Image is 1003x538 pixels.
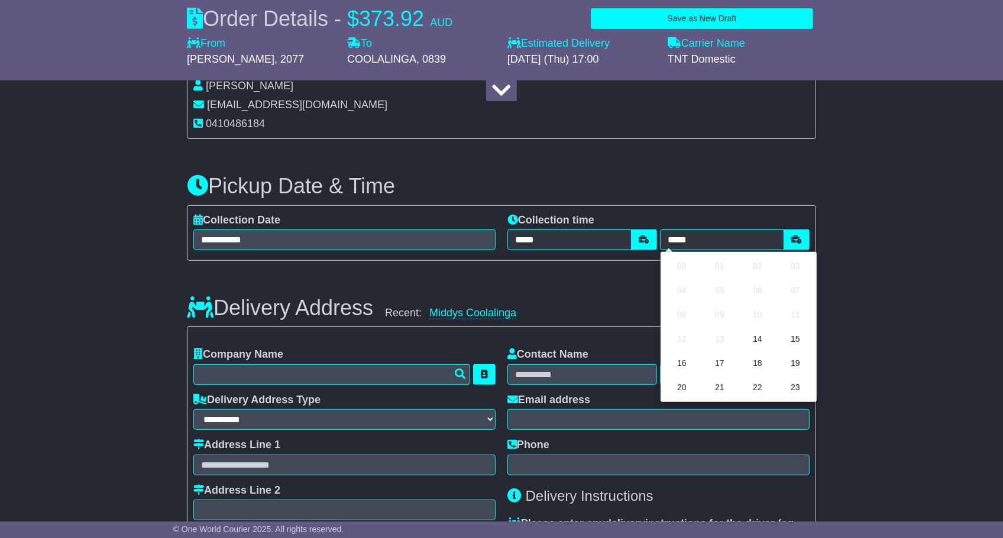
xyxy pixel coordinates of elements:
[526,488,653,504] span: Delivery Instructions
[776,327,814,351] td: 15
[385,307,729,320] div: Recent:
[347,53,416,65] span: COOLALINGA
[776,254,814,278] td: 03
[347,37,372,50] label: To
[193,484,280,497] label: Address Line 2
[359,7,424,31] span: 373.92
[193,439,280,452] label: Address Line 1
[187,296,373,320] h3: Delivery Address
[701,278,739,303] td: 05
[416,53,446,65] span: , 0839
[663,351,701,375] td: 16
[430,17,452,28] span: AUD
[739,327,776,351] td: 14
[668,53,816,66] div: TNT Domestic
[274,53,304,65] span: , 2077
[193,348,283,361] label: Company Name
[739,351,776,375] td: 18
[776,303,814,327] td: 11
[701,254,739,278] td: 01
[776,375,814,400] td: 23
[187,37,225,50] label: From
[507,214,594,227] label: Collection time
[663,327,701,351] td: 12
[207,99,387,111] span: [EMAIL_ADDRESS][DOMAIN_NAME]
[668,37,745,50] label: Carrier Name
[701,375,739,400] td: 21
[663,278,701,303] td: 04
[663,303,701,327] td: 08
[776,351,814,375] td: 19
[507,53,656,66] div: [DATE] (Thu) 17:00
[507,348,588,361] label: Contact Name
[739,303,776,327] td: 10
[605,517,645,529] span: delivery
[507,394,590,407] label: Email address
[739,254,776,278] td: 02
[193,214,280,227] label: Collection Date
[193,394,321,407] label: Delivery Address Type
[429,307,516,319] a: Middys Coolalinga
[187,6,452,31] div: Order Details -
[701,351,739,375] td: 17
[591,8,813,29] button: Save as New Draft
[507,37,656,50] label: Estimated Delivery
[347,7,359,31] span: $
[173,524,344,534] span: © One World Courier 2025. All rights reserved.
[663,375,701,400] td: 20
[187,174,816,198] h3: Pickup Date & Time
[206,118,265,129] span: 0410486184
[701,327,739,351] td: 13
[187,53,274,65] span: [PERSON_NAME]
[701,303,739,327] td: 09
[739,375,776,400] td: 22
[663,254,701,278] td: 00
[507,439,549,452] label: Phone
[776,278,814,303] td: 07
[739,278,776,303] td: 06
